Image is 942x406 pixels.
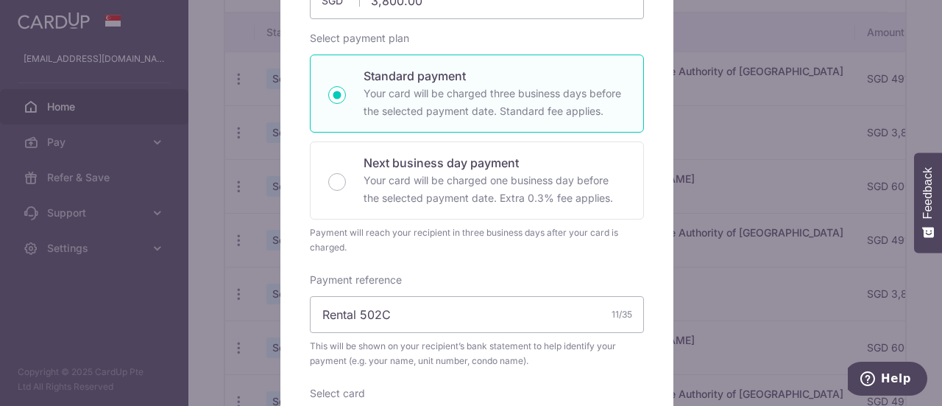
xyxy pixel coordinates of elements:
p: Your card will be charged three business days before the selected payment date. Standard fee appl... [364,85,626,120]
div: Payment will reach your recipient in three business days after your card is charged. [310,225,644,255]
button: Feedback - Show survey [914,153,942,253]
p: Next business day payment [364,154,626,172]
span: Feedback [921,167,935,219]
label: Select payment plan [310,31,409,46]
p: Your card will be charged one business day before the selected payment date. Extra 0.3% fee applies. [364,172,626,207]
p: Standard payment [364,67,626,85]
iframe: Opens a widget where you can find more information [848,362,927,399]
label: Payment reference [310,273,402,287]
div: 11/35 [612,307,632,322]
span: This will be shown on your recipient’s bank statement to help identify your payment (e.g. your na... [310,339,644,368]
label: Select card [310,386,365,401]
